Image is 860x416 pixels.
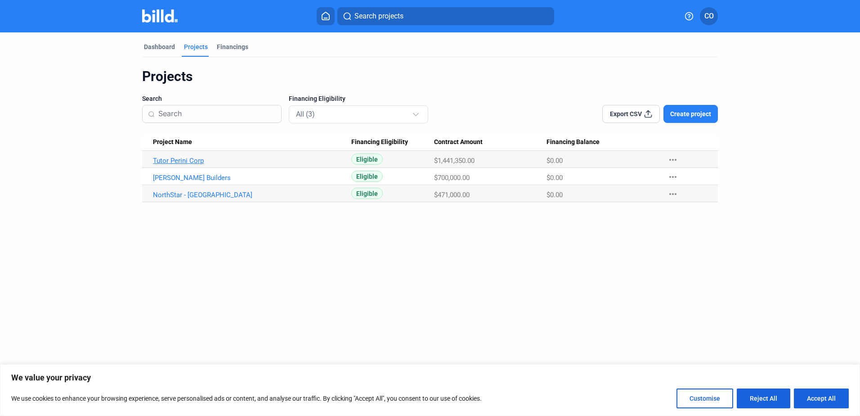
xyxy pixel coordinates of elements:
[546,191,563,199] span: $0.00
[11,393,482,404] p: We use cookies to enhance your browsing experience, serve personalised ads or content, and analys...
[704,11,714,22] span: CO
[153,174,351,182] a: [PERSON_NAME] Builders
[434,138,546,146] div: Contract Amount
[546,138,600,146] span: Financing Balance
[667,189,678,199] mat-icon: more_horiz
[142,94,162,103] span: Search
[153,138,192,146] span: Project Name
[663,105,718,123] button: Create project
[737,389,790,408] button: Reject All
[602,105,660,123] button: Export CSV
[158,104,276,123] input: Search
[289,94,345,103] span: Financing Eligibility
[337,7,554,25] button: Search projects
[667,154,678,165] mat-icon: more_horiz
[351,171,383,182] span: Eligible
[11,372,849,383] p: We value your privacy
[153,138,351,146] div: Project Name
[184,42,208,51] div: Projects
[142,9,178,23] img: Billd Company Logo
[296,110,315,118] mat-select-trigger: All (3)
[434,138,483,146] span: Contract Amount
[153,191,351,199] a: NorthStar - [GEOGRAPHIC_DATA]
[434,157,475,165] span: $1,441,350.00
[142,68,718,85] div: Projects
[546,138,658,146] div: Financing Balance
[434,174,470,182] span: $700,000.00
[794,389,849,408] button: Accept All
[670,109,711,118] span: Create project
[351,154,383,165] span: Eligible
[546,174,563,182] span: $0.00
[667,172,678,182] mat-icon: more_horiz
[610,109,642,118] span: Export CSV
[351,188,383,199] span: Eligible
[676,389,733,408] button: Customise
[351,138,408,146] span: Financing Eligibility
[217,42,248,51] div: Financings
[153,157,351,165] a: Tutor Perini Corp
[351,138,434,146] div: Financing Eligibility
[354,11,403,22] span: Search projects
[700,7,718,25] button: CO
[144,42,175,51] div: Dashboard
[546,157,563,165] span: $0.00
[434,191,470,199] span: $471,000.00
